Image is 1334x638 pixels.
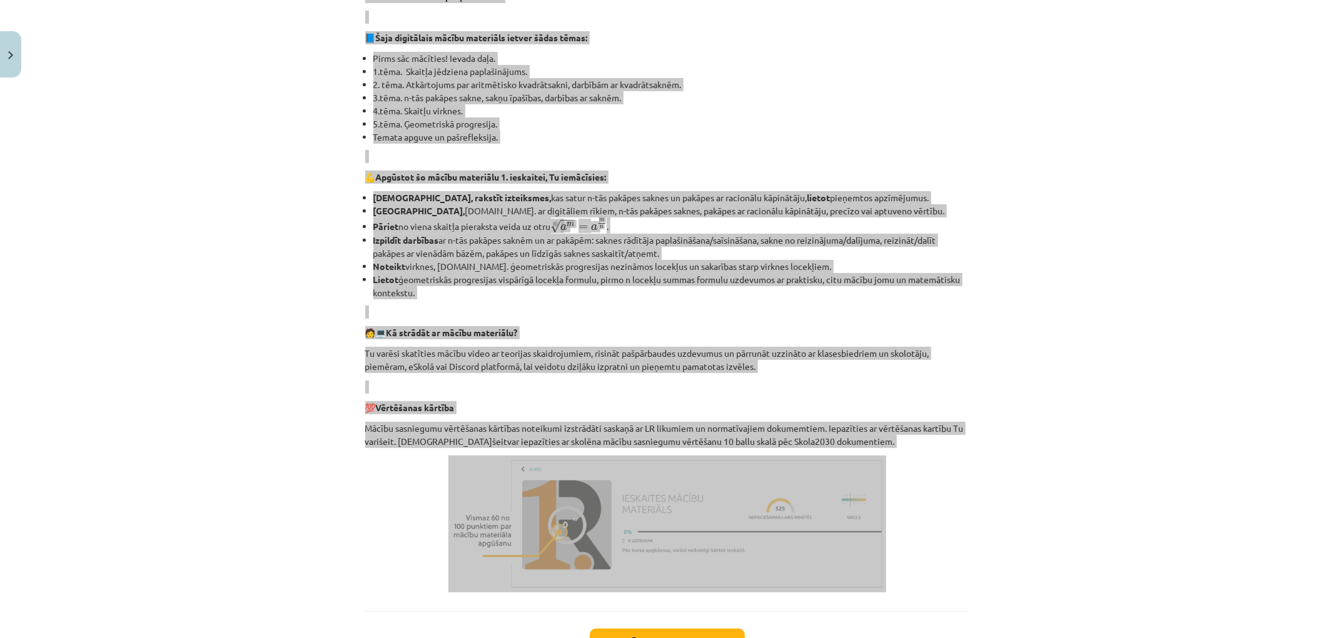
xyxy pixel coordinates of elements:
b: Noteikt [373,261,406,272]
li: 1.tēma. Skaitļa jēdziena paplašinājums. [373,65,969,78]
span: a [561,224,567,231]
b: Vērtēšanas kārtība [376,402,455,413]
li: Temata apguve un pašrefleksija. [373,131,969,144]
li: Pirms sāc mācīties! Ievada daļa. [373,52,969,65]
b: Kā strādāt ar mācību materiālu? [387,327,518,338]
b: [DEMOGRAPHIC_DATA], rakstīt izteiksmes, [373,192,552,203]
b: Izpildīt darbības [373,234,439,246]
li: 2. tēma. Atkārtojums par aritmētisko kvadrātsakni, darbībām ar kvadrātsaknēm. [373,78,969,91]
li: 5.tēma. Ģeometriskā progresija. [373,117,969,131]
span: = [579,225,588,230]
span: a [591,224,597,231]
p: 💯 [365,401,969,414]
span: √ [551,220,561,233]
a: šeit [493,436,508,447]
p: Tu varēsi skatīties mācību video ar teorijas skaidrojumiem, risināt pašpārbaudes uzdevumus un pār... [365,347,969,373]
li: ģeometriskās progresijas vispārīgā locekļa formulu, pirmo n locekļu summas formulu uzdevumos ar p... [373,273,969,299]
span: n [600,226,604,229]
li: kas satur n-tās pakāpes saknes un pakāpes ar racionālu kāpinātāju, pieņemtos apzīmējumus. [373,191,969,204]
li: ar n-tās pakāpes saknēm un ar pakāpēm: saknes rādītāja paplašināšana/saīsināšana, sakne no reizin... [373,234,969,260]
b: Lietot [373,274,399,285]
p: Mācību sasniegumu vērtēšanas kārtības noteikumi izstrādāti saskaņā ar LR likumiem un normatīvajie... [365,422,969,448]
a: šeit [380,436,395,447]
p: 🧑 💻 [365,326,969,339]
span: m [599,219,605,222]
b: Pāriet [373,221,399,232]
li: [DOMAIN_NAME]. ar digitāliem rīkiem, n-tās pakāpes saknes, pakāpes ar racionālu kāpinātāju, precī... [373,204,969,217]
span: m [567,222,575,227]
b: Apgūstot šo mācību materiālu 1. ieskaitei, Tu iemācīsies: [376,171,607,182]
p: 💪 [365,171,969,184]
li: 3.tēma. n-tās pakāpes sakne, sakņu īpašības, darbības ar saknēm. [373,91,969,104]
strong: Šaja digitālais mācību materiāls ietver šādas tēmas: [376,32,588,43]
li: no viena skaitļa pieraksta veida uz otru . [373,217,969,234]
img: icon-close-lesson-0947bae3869378f0d4975bcd49f059093ad1ed9edebbc8119c70593378902aed.svg [8,51,13,59]
b: [GEOGRAPHIC_DATA], [373,205,465,216]
li: 4.tēma. Skaitļu virknes. [373,104,969,117]
li: virknes, [DOMAIN_NAME]. ģeometriskās progresijas nezināmos locekļus un sakarības starp virknes lo... [373,260,969,273]
p: 📘 [365,31,969,44]
b: lietot [807,192,831,203]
